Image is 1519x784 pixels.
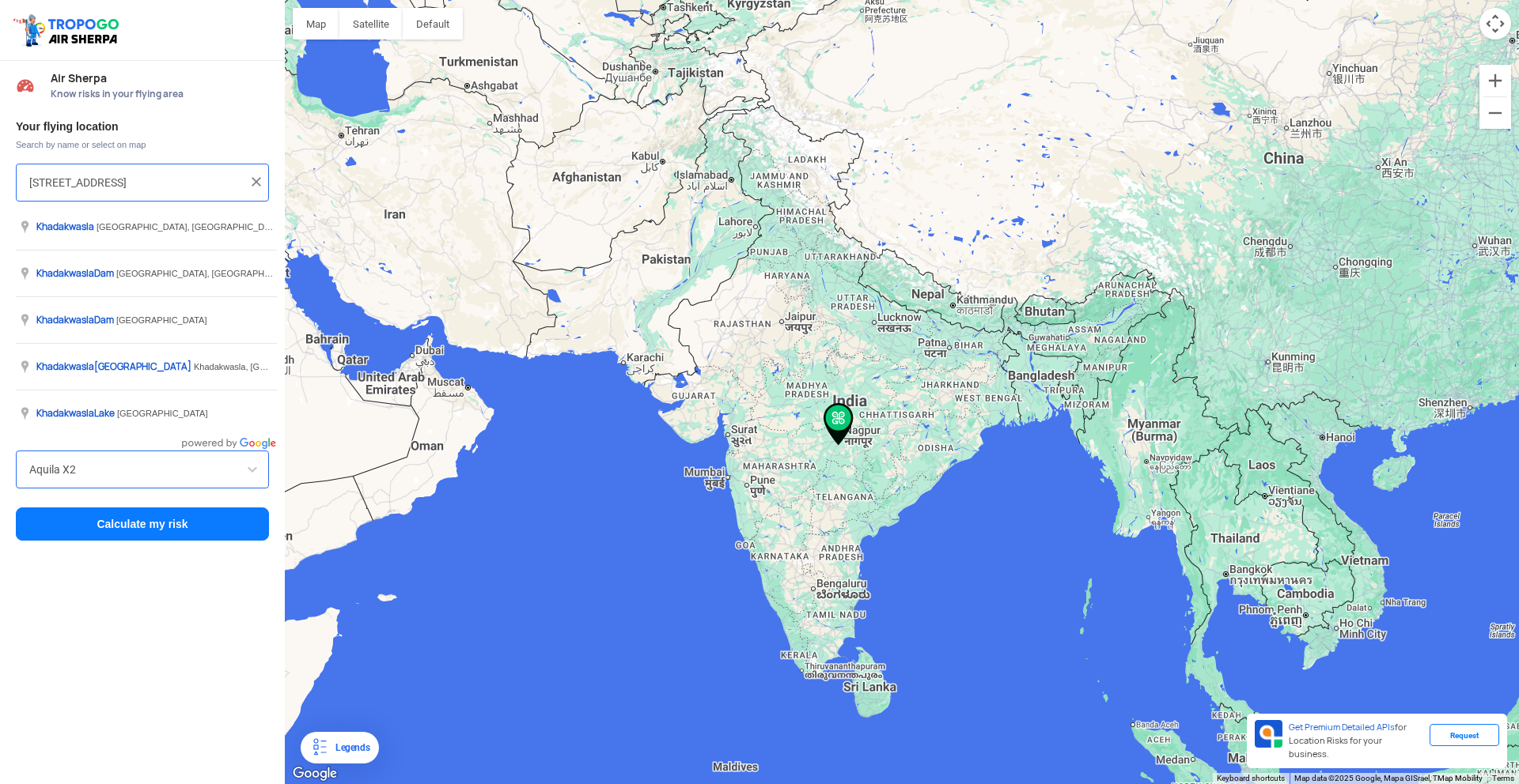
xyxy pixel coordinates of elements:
div: Request [1430,724,1499,746]
span: Get Premium Detailed APIs [1289,722,1395,733]
span: Know risks in your flying area [51,88,269,100]
button: Zoom out [1479,97,1511,129]
img: Google [289,763,341,784]
span: [GEOGRAPHIC_DATA] [116,315,207,325]
button: Calculate my risk [16,507,269,541]
span: Dam [36,314,116,326]
input: Search your flying location [29,173,244,192]
span: Khadakwasla [36,314,94,326]
button: Map camera controls [1479,8,1511,40]
span: [GEOGRAPHIC_DATA] [36,360,194,373]
a: Open this area in Google Maps (opens a new window) [289,763,341,784]
span: Khadakwasla, [GEOGRAPHIC_DATA], [GEOGRAPHIC_DATA] [194,362,437,371]
span: Search by name or select on map [16,138,269,151]
button: Keyboard shortcuts [1217,773,1285,784]
span: Khadakwasla [36,407,94,420]
button: Show street map [293,8,339,40]
span: Khadakwasla [36,220,94,233]
button: Zoom in [1479,65,1511,96]
span: Dam [36,267,116,280]
img: ic_close.png [248,174,264,190]
div: for Location Risks for your business. [1282,720,1430,762]
span: [GEOGRAPHIC_DATA], [GEOGRAPHIC_DATA] [116,269,302,278]
span: Khadakwasla [36,360,94,373]
img: ic_tgdronemaps.svg [12,12,124,48]
span: [GEOGRAPHIC_DATA] [117,409,208,418]
img: Premium APIs [1255,720,1282,748]
img: Risk Scores [16,76,35,95]
span: Khadakwasla [36,267,94,280]
h3: Your flying location [16,121,269,132]
img: Legends [310,738,329,757]
span: Air Sherpa [51,72,269,85]
a: Terms [1492,774,1514,782]
button: Show satellite imagery [339,8,403,40]
input: Search by name or Brand [29,460,256,479]
span: [GEOGRAPHIC_DATA], [GEOGRAPHIC_DATA] [97,222,282,232]
span: Lake [36,407,117,420]
div: Legends [329,738,369,757]
span: Map data ©2025 Google, Mapa GISrael, TMap Mobility [1294,774,1483,782]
